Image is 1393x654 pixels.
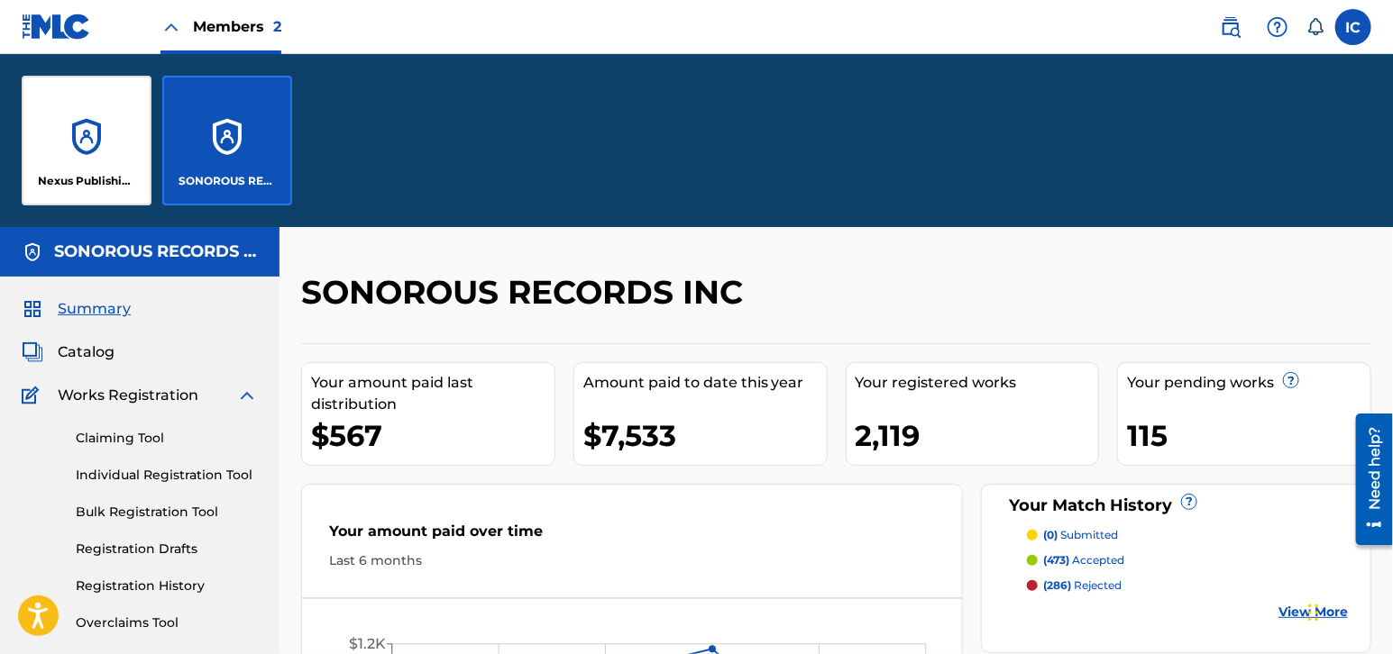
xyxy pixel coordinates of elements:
a: SummarySummary [22,298,131,320]
a: (286) rejected [1027,577,1348,594]
div: User Menu [1335,9,1371,45]
div: 2,119 [856,415,1099,456]
p: accepted [1043,552,1124,568]
div: Your Match History [1004,494,1348,518]
a: Registration Drafts [76,540,258,559]
div: Amount paid to date this year [583,372,827,394]
div: Your registered works [856,372,1099,394]
img: Accounts [22,241,43,263]
img: MLC Logo [22,14,91,40]
a: Claiming Tool [76,429,258,448]
a: Registration History [76,577,258,595]
img: Summary [22,298,43,320]
img: Catalog [22,341,43,363]
span: Summary [58,298,131,320]
img: search [1220,16,1242,38]
p: Nexus Publishing Group [38,173,136,189]
iframe: Resource Center [1343,406,1393,551]
a: Public Search [1213,9,1249,45]
span: Catalog [58,341,115,363]
span: (286) [1043,578,1071,592]
a: View More [1278,603,1348,622]
a: AccountsNexus Publishing Group [22,76,151,205]
p: submitted [1043,527,1118,543]
img: Works Registration [22,385,45,406]
a: CatalogCatalog [22,341,115,363]
p: rejected [1043,577,1122,594]
div: Help [1260,9,1296,45]
div: Your pending works [1127,372,1370,394]
a: AccountsSONOROUS RECORDS INC [162,76,292,205]
a: Overclaims Tool [76,613,258,632]
tspan: $1.2K [349,636,386,653]
h2: SONOROUS RECORDS INC [301,272,752,313]
img: help [1267,16,1288,38]
div: $567 [311,415,554,456]
a: Bulk Registration Tool [76,503,258,522]
div: $7,533 [583,415,827,456]
span: ? [1182,495,1196,509]
span: ? [1284,373,1298,387]
a: (473) accepted [1027,552,1348,568]
div: Drag [1308,586,1319,640]
h5: SONOROUS RECORDS INC [54,241,258,262]
a: (0) submitted [1027,527,1348,543]
div: Your amount paid over time [329,521,935,551]
img: expand [236,385,258,406]
p: SONOROUS RECORDS INC [179,173,277,189]
a: Individual Registration Tool [76,466,258,485]
span: Members [193,16,281,37]
span: 2 [273,18,281,35]
iframe: Chat Widget [1303,568,1393,654]
div: 115 [1127,415,1370,456]
div: Your amount paid last distribution [311,372,554,415]
div: Notifications [1306,18,1324,36]
div: Last 6 months [329,551,935,570]
span: (0) [1043,528,1058,541]
span: (473) [1043,553,1069,567]
img: Close [160,16,182,38]
span: Works Registration [58,385,198,406]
